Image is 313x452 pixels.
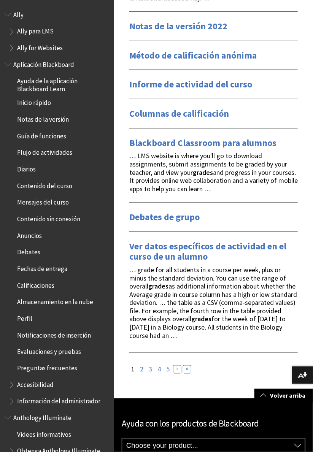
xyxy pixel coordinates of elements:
[122,417,305,431] h2: Ayuda con los productos de Blackboard
[13,412,71,422] span: Anthology Illuminate
[129,20,227,32] a: Notas de la versión 2022
[129,265,297,340] span: … grade for all students in a course per week, plus or minus the standard deviation. You can use ...
[129,211,200,223] a: Debates de grupo
[166,364,170,375] a: 5
[129,78,252,90] a: Informe de actividad del curso
[254,389,313,403] a: Volver arriba
[186,364,189,373] span: »
[176,364,178,373] span: ›
[17,428,71,439] span: Videos informativos
[149,364,152,375] a: 3
[17,346,81,356] span: Evaluaciones y pruebas
[17,362,77,372] span: Preguntas frecuentes
[17,41,63,52] span: Ally for Websites
[193,168,213,177] strong: grades
[17,130,66,140] span: Guía de funciones
[17,146,72,157] span: Flujo de actividades
[17,113,69,123] span: Notas de la versión
[17,97,51,107] span: Inicio rápido
[13,58,74,68] span: Aplicación Blackboard
[129,151,298,193] span: … LMS website is where you'll go to download assignments, submit assignments to be graded by your...
[131,364,135,375] a: 1
[17,229,42,239] span: Anuncios
[191,315,211,324] strong: grades
[17,395,100,406] span: Información del administrador
[5,8,110,54] nav: Book outline for Anthology Ally Help
[17,296,93,306] span: Almacenamiento en la nube
[17,25,54,35] span: Ally para LMS
[17,312,32,322] span: Perfil
[17,279,54,289] span: Calificaciones
[17,379,54,389] span: Accesibilidad
[17,262,67,273] span: Fechas de entrega
[17,196,69,206] span: Mensajes del curso
[17,163,36,173] span: Diarios
[13,8,24,19] span: Ally
[17,329,91,339] span: Notificaciones de inserción
[5,58,110,408] nav: Book outline for Blackboard App Help
[17,213,80,223] span: Contenido sin conexión
[17,75,109,93] span: Ayuda de la aplicación Blackboard Learn
[129,240,286,263] a: Ver datos específicos de actividad en el curso de un alumno
[157,364,161,375] a: 4
[140,364,143,375] a: 2
[129,108,229,120] a: Columnas de calificación
[129,49,257,62] a: Método de calificación anónima
[17,179,72,190] span: Contenido del curso
[17,246,40,256] span: Debates
[148,282,168,290] strong: grades
[129,137,276,149] a: Blackboard Classroom para alumnos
